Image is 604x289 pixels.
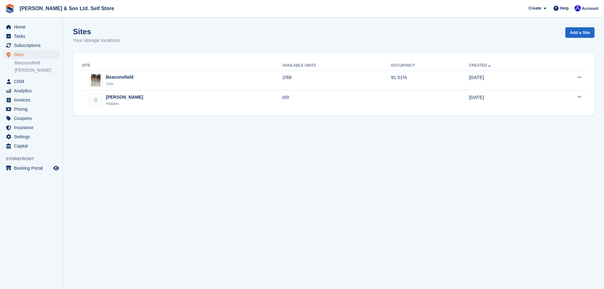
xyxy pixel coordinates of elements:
a: [PERSON_NAME] [15,67,60,73]
span: Analytics [14,86,52,95]
div: [PERSON_NAME] [106,94,143,101]
div: Beaconsfield [106,74,133,81]
td: [DATE] [469,70,544,90]
a: menu [3,164,60,173]
a: Beaconsfield [15,60,60,66]
th: Available Units [282,61,391,71]
span: Home [14,23,52,31]
a: menu [3,132,60,141]
span: Invoices [14,95,52,104]
a: menu [3,86,60,95]
td: [DATE] [469,90,544,110]
div: Live [106,81,133,87]
h1: Sites [73,27,120,36]
img: Marlow site image placeholder [90,94,102,106]
a: menu [3,50,60,59]
span: Tasks [14,32,52,41]
span: Storefront [6,156,63,162]
th: Site [81,61,282,71]
span: CRM [14,77,52,86]
a: menu [3,41,60,50]
a: menu [3,114,60,123]
p: Your storage locations [73,37,120,44]
span: Coupons [14,114,52,123]
span: Account [582,5,598,12]
span: Sites [14,50,52,59]
img: Image of Beaconsfield site [91,74,101,87]
span: Settings [14,132,52,141]
td: 91.51% [391,70,469,90]
span: Create [529,5,541,11]
img: stora-icon-8386f47178a22dfd0bd8f6a31ec36ba5ce8667c1dd55bd0f319d3a0aa187defe.svg [5,4,15,13]
a: menu [3,32,60,41]
td: 0/0 [282,90,391,110]
span: Help [560,5,569,11]
a: menu [3,141,60,150]
td: 2/68 [282,70,391,90]
a: menu [3,95,60,104]
span: Subscriptions [14,41,52,50]
span: Capital [14,141,52,150]
span: Pricing [14,105,52,114]
a: menu [3,105,60,114]
span: Insurance [14,123,52,132]
a: menu [3,23,60,31]
a: Created [469,63,492,68]
a: Add a Site [565,27,594,38]
a: Preview store [52,164,60,172]
span: Booking Portal [14,164,52,173]
a: menu [3,123,60,132]
a: [PERSON_NAME] & Son Ltd. Self Store [17,3,117,14]
div: Hidden [106,101,143,107]
img: Samantha Tripp [575,5,581,11]
a: menu [3,77,60,86]
th: Occupancy [391,61,469,71]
